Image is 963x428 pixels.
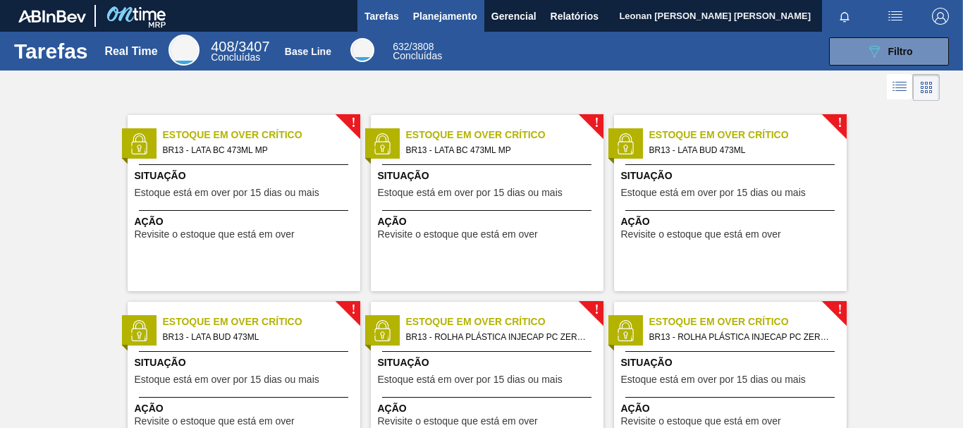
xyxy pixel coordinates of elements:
span: / 3808 [393,41,434,52]
span: BR13 - LATA BC 473ML MP [406,142,592,158]
span: Situação [378,355,600,370]
img: TNhmsLtSVTkK8tSr43FrP2fwEKptu5GPRR3wAAAABJRU5ErkJggg== [18,10,86,23]
span: 632 [393,41,409,52]
span: ! [351,305,355,315]
span: Revisite o estoque que está em over [378,229,538,240]
span: Revisite o estoque que está em over [135,416,295,427]
span: Ação [621,214,843,229]
span: Tarefas [364,8,399,25]
span: Estoque em Over Crítico [406,314,603,329]
span: BR13 - LATA BUD 473ML [649,142,835,158]
span: BR13 - ROLHA PLÁSTICA INJECAP PC ZERO SHORT [649,329,835,345]
span: Ação [378,401,600,416]
span: Planejamento [413,8,477,25]
button: Notificações [822,6,867,26]
button: Filtro [829,37,949,66]
span: Ação [135,401,357,416]
span: Concluídas [393,50,442,61]
span: Estoque em Over Crítico [163,314,360,329]
span: BR13 - LATA BC 473ML MP [163,142,349,158]
div: Visão em Cards [913,74,940,101]
div: Base Line [285,46,331,57]
span: BR13 - ROLHA PLÁSTICA INJECAP PC ZERO SHORT [406,329,592,345]
img: userActions [887,8,904,25]
span: BR13 - LATA BUD 473ML [163,329,349,345]
span: Situação [135,355,357,370]
img: Logout [932,8,949,25]
span: ! [594,118,599,128]
span: Estoque em Over Crítico [406,128,603,142]
span: Revisite o estoque que está em over [135,229,295,240]
span: Estoque em Over Crítico [649,314,847,329]
img: status [128,320,149,341]
span: Filtro [888,46,913,57]
img: status [128,133,149,154]
div: Visão em Lista [887,74,913,101]
span: Estoque está em over por 15 dias ou mais [378,188,563,198]
div: Base Line [393,42,442,61]
img: status [615,133,636,154]
span: Relatórios [551,8,599,25]
span: Estoque está em over por 15 dias ou mais [135,374,319,385]
span: ! [838,305,842,315]
span: Estoque está em over por 15 dias ou mais [378,374,563,385]
span: ! [838,118,842,128]
span: Ação [621,401,843,416]
span: 408 [211,39,234,54]
h1: Tarefas [14,43,88,59]
span: Revisite o estoque que está em over [378,416,538,427]
span: Estoque em Over Crítico [163,128,360,142]
img: status [615,320,636,341]
div: Real Time [104,45,157,58]
span: Ação [135,214,357,229]
span: Ação [378,214,600,229]
span: Concluídas [211,51,260,63]
span: Estoque em Over Crítico [649,128,847,142]
div: Real Time [168,35,200,66]
img: status [372,133,393,154]
span: Gerencial [491,8,536,25]
span: / 3407 [211,39,269,54]
span: Revisite o estoque que está em over [621,416,781,427]
span: ! [351,118,355,128]
div: Real Time [211,41,269,62]
span: Estoque está em over por 15 dias ou mais [621,188,806,198]
span: Situação [378,169,600,183]
img: status [372,320,393,341]
div: Base Line [350,38,374,62]
span: Situação [621,355,843,370]
span: ! [594,305,599,315]
span: Situação [135,169,357,183]
span: Revisite o estoque que está em over [621,229,781,240]
span: Estoque está em over por 15 dias ou mais [621,374,806,385]
span: Estoque está em over por 15 dias ou mais [135,188,319,198]
span: Situação [621,169,843,183]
